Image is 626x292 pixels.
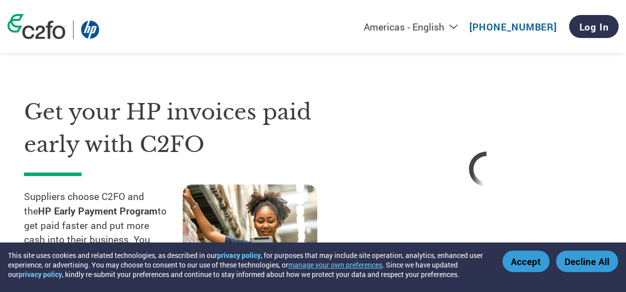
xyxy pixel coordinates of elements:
[569,15,618,38] a: Log In
[24,96,341,160] h1: Get your HP invoices paid early with C2FO
[288,260,382,269] button: manage your own preferences
[556,250,618,272] button: Decline All
[19,269,62,279] a: privacy policy
[183,184,317,283] img: supply chain worker
[8,250,488,279] div: This site uses cookies and related technologies, as described in our , for purposes that may incl...
[469,20,557,33] a: [PHONE_NUMBER]
[502,250,549,272] button: Accept
[24,189,183,276] p: Suppliers choose C2FO and the to get paid faster and put more cash into their business. You selec...
[217,250,261,260] a: privacy policy
[38,204,158,217] strong: HP Early Payment Program
[81,20,99,39] img: HP
[8,14,66,39] img: c2fo logo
